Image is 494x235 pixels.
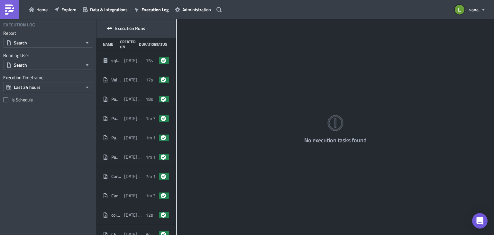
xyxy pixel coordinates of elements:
[124,96,142,102] span: [DATE] 08:04
[111,116,121,121] span: Payback DO
[111,135,121,141] span: Payback HN
[142,6,169,13] span: Execution Log
[172,5,214,14] button: Administration
[79,5,131,14] button: Data & Integrations
[36,6,48,13] span: Home
[161,97,166,102] span: success
[182,6,211,13] span: Administration
[161,155,166,160] span: success
[124,212,142,218] span: [DATE] 06:05
[61,6,76,13] span: Explore
[161,58,166,63] span: success
[161,135,166,140] span: success
[124,58,142,63] span: [DATE] 09:08
[124,174,142,179] span: [DATE] 07:06
[3,82,93,92] button: Last 24 hours
[111,77,121,83] span: Validacion creditos sin asignar - SAC
[472,213,488,229] div: Open Intercom Messenger
[14,39,27,46] span: Search
[3,52,93,58] label: Running User
[124,77,142,83] span: [DATE] 08:16
[111,212,121,218] span: collection_b0_limit_assignment
[146,58,153,63] span: 15s
[14,61,27,68] span: Search
[146,193,160,199] span: 1m 38s
[146,135,158,141] span: 1m 1s
[3,30,93,36] label: Report
[26,5,51,14] button: Home
[14,84,41,90] span: Last 24 hours
[454,4,465,15] img: Avatar
[146,96,153,102] span: 18s
[111,193,121,199] span: Cartera Cobrana Interna
[161,77,166,82] span: success
[3,22,35,28] h4: Execution Log
[161,193,166,198] span: success
[146,154,160,160] span: 1m 17s
[161,116,166,121] span: success
[154,42,166,47] div: Status
[51,5,79,14] button: Explore
[131,5,172,14] button: Execution Log
[111,58,121,63] span: sql_1
[146,116,160,121] span: 1m 33s
[111,154,121,160] span: Payback GT
[111,96,121,102] span: Payback PE
[3,97,93,103] label: Is Schedule
[90,6,128,13] span: Data & Integrations
[124,154,142,160] span: [DATE] 08:02
[124,135,142,141] span: [DATE] 08:02
[304,137,367,144] h4: No execution tasks found
[161,212,166,218] span: success
[5,5,15,15] img: PushMetrics
[146,212,153,218] span: 12s
[115,25,145,31] span: Execution Runs
[124,116,142,121] span: [DATE] 08:02
[146,77,153,83] span: 17s
[3,60,93,70] button: Search
[451,3,489,17] button: vana
[146,174,158,179] span: 7m 1s
[124,193,142,199] span: [DATE] 06:50
[3,38,93,48] button: Search
[111,174,121,179] span: Cartera Cobranza Externa
[469,6,479,13] span: vana
[161,174,166,179] span: success
[120,39,136,49] div: Created On
[3,75,93,80] label: Execution Timeframe
[139,42,151,47] div: Duration
[103,42,117,47] div: Name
